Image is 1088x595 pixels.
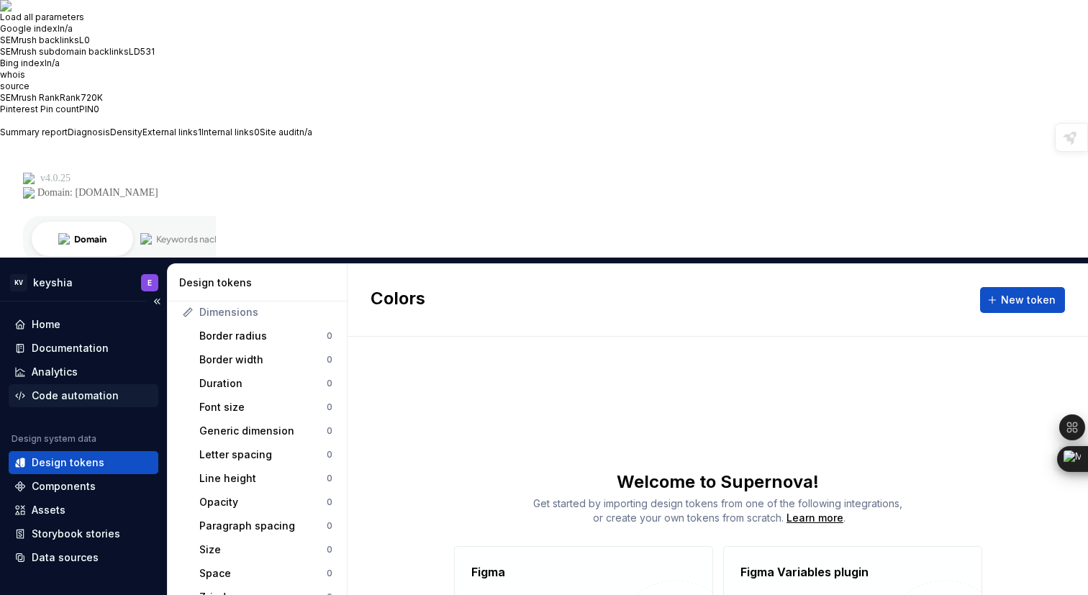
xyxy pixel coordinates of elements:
[94,104,99,114] a: 0
[1001,293,1056,307] span: New token
[32,503,65,517] div: Assets
[327,330,332,342] div: 0
[199,424,327,438] div: Generic dimension
[148,277,152,289] div: E
[327,401,332,413] div: 0
[194,467,338,490] a: Line height0
[140,46,155,57] a: 531
[199,400,327,414] div: Font size
[327,354,332,365] div: 0
[471,563,505,581] h4: Figma
[299,127,312,137] span: n/a
[199,566,327,581] div: Space
[68,127,110,137] span: Diagnosis
[194,396,338,419] a: Font size0
[9,384,158,407] a: Code automation
[9,337,158,360] a: Documentation
[199,495,327,509] div: Opacity
[32,479,96,494] div: Components
[199,329,327,343] div: Border radius
[60,92,81,103] span: Rank
[254,127,260,137] span: 0
[9,313,158,336] a: Home
[194,419,338,442] a: Generic dimension0
[327,473,332,484] div: 0
[199,448,327,462] div: Letter spacing
[348,471,1088,494] div: Welcome to Supernova!
[260,127,312,137] a: Site auditn/a
[129,46,140,57] span: LD
[142,127,198,137] span: External links
[533,497,902,524] span: Get started by importing design tokens from one of the following integrations, or create your own...
[199,305,332,319] div: Dimensions
[32,550,99,565] div: Data sources
[199,471,327,486] div: Line height
[194,372,338,395] a: Duration0
[23,23,35,35] img: logo_orange.svg
[260,127,299,137] span: Site audit
[740,563,869,581] h4: Figma Variables plugin
[23,37,35,49] img: website_grey.svg
[12,433,96,445] div: Design system data
[32,527,120,541] div: Storybook stories
[371,287,425,313] h2: Colors
[74,85,106,94] div: Domain
[179,276,341,290] div: Design tokens
[32,389,119,403] div: Code automation
[198,127,201,137] span: 1
[3,267,164,298] button: KVkeyshiaE
[10,274,27,291] div: KV
[327,544,332,555] div: 0
[32,317,60,332] div: Home
[199,353,327,367] div: Border width
[9,451,158,474] a: Design tokens
[199,542,327,557] div: Size
[9,360,158,383] a: Analytics
[194,514,338,537] a: Paragraph spacing0
[37,37,158,49] div: Domain: [DOMAIN_NAME]
[980,287,1065,313] button: New token
[194,324,338,348] a: Border radius0
[194,538,338,561] a: Size0
[110,127,142,137] span: Density
[194,562,338,585] a: Space0
[84,35,90,45] a: 0
[9,499,158,522] a: Assets
[327,378,332,389] div: 0
[327,568,332,579] div: 0
[32,455,104,470] div: Design tokens
[33,276,73,290] div: keyshia
[327,496,332,508] div: 0
[79,35,84,45] span: L
[9,475,158,498] a: Components
[194,443,338,466] a: Letter spacing0
[327,449,332,460] div: 0
[40,23,71,35] div: v 4.0.25
[147,291,167,312] button: Collapse sidebar
[9,522,158,545] a: Storybook stories
[60,23,73,34] a: n/a
[58,83,70,95] img: tab_domain_overview_orange.svg
[786,511,843,525] a: Learn more
[201,127,254,137] span: Internal links
[327,425,332,437] div: 0
[194,491,338,514] a: Opacity0
[9,546,158,569] a: Data sources
[32,365,78,379] div: Analytics
[47,58,60,68] a: n/a
[58,23,60,34] span: I
[32,341,109,355] div: Documentation
[81,92,103,103] a: 720K
[79,104,94,114] span: PIN
[156,85,248,94] div: Keywords nach Traffic
[140,83,152,95] img: tab_keywords_by_traffic_grey.svg
[199,519,327,533] div: Paragraph spacing
[194,348,338,371] a: Border width0
[199,376,327,391] div: Duration
[327,520,332,532] div: 0
[45,58,47,68] span: I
